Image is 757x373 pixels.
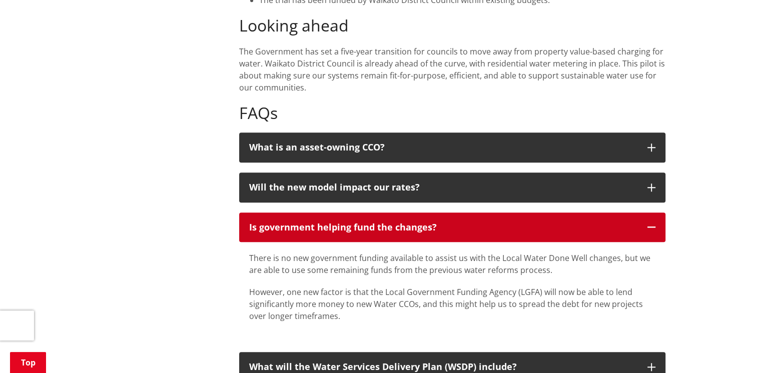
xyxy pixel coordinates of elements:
[239,212,665,242] button: Is government helping fund the changes?
[239,46,665,93] span: The Government has set a five-year transition for councils to move away from property value-based...
[239,132,665,162] button: What is an asset-owning CCO?
[249,252,655,276] p: There is no new government funding available to assist us with the Local Water Done Well changes,...
[711,331,747,367] iframe: Messenger Launcher
[239,14,349,36] span: Looking ahead
[249,222,637,232] div: Is government helping fund the changes?
[249,286,655,322] p: However, one new factor is that the Local Government Funding Agency (LGFA) will now be able to le...
[249,362,637,372] div: What will the Water Services Delivery Plan (WSDP) include?
[239,103,665,122] h2: FAQs
[249,182,637,192] div: Will the new model impact our rates?
[239,172,665,202] button: Will the new model impact our rates?
[249,142,637,152] div: What is an asset-owning CCO?
[10,352,46,373] a: Top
